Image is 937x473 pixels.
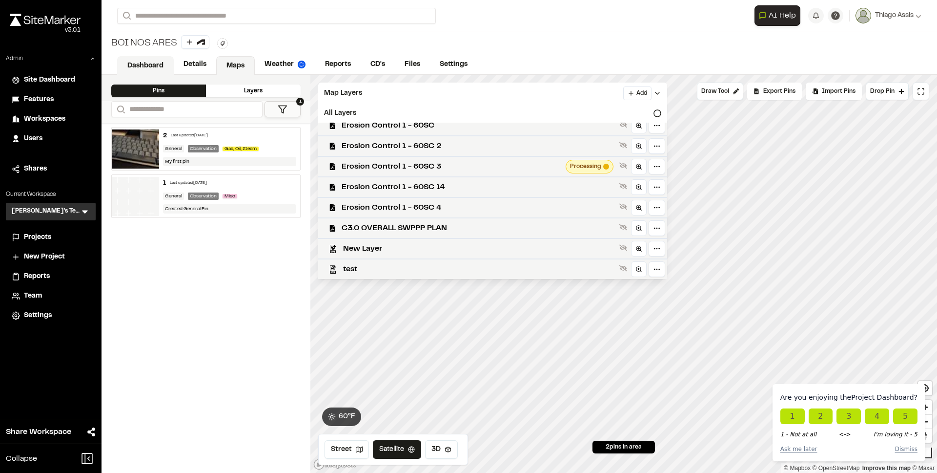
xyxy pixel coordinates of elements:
div: General [163,193,184,200]
a: Zoom to layer [631,118,647,133]
a: Zoom to layer [631,138,647,154]
a: Zoom to layer [631,159,647,174]
a: OpenStreetMap [813,465,860,472]
span: 1 - Not at all [780,430,816,439]
span: Erosion Control 1 - 60SC 4 [342,202,615,214]
span: Erosion Control 1 - 60SC 14 [342,181,615,193]
a: Dashboard [117,56,174,75]
a: Shares [12,164,90,174]
span: 60 ° F [339,411,355,422]
button: I'm enjoying it [865,408,889,424]
span: Processing [570,162,601,171]
button: Show layer [617,119,629,130]
span: Workspaces [24,114,65,125]
h3: [PERSON_NAME]'s Testing [12,207,80,216]
div: All Layers [318,104,667,123]
span: Erosion Control 1 - 60SC 2 [342,140,615,152]
span: AI Help [769,10,796,21]
span: Share Workspace [6,426,71,438]
button: Ask me later [780,445,817,453]
button: Show layer [617,201,629,213]
button: Show layer [617,160,629,172]
span: Features [24,94,54,105]
a: Mapbox [784,465,811,472]
img: User [856,8,871,23]
span: Find my location [918,381,932,395]
button: Neutral [836,408,861,424]
a: Zoom to layer [631,220,647,236]
a: Maps [216,56,255,75]
button: 3D [425,440,458,459]
div: BOI NOS ARES [109,35,209,51]
div: Last updated [DATE] [171,133,208,139]
div: My first pin [163,157,297,166]
span: Map Layers [324,88,362,99]
a: Map feedback [862,465,911,472]
a: Team [12,291,90,301]
span: Settings [24,310,52,321]
button: Edit Tags [217,38,228,49]
img: rebrand.png [10,14,81,26]
div: Import Pins into your project [806,83,862,100]
span: Draw Tool [701,87,729,96]
a: Reports [12,271,90,282]
span: New Layer [343,243,615,255]
img: precipai.png [298,61,306,68]
button: I'm loving it [893,408,917,424]
div: 2 [163,131,167,140]
span: Users [24,133,42,144]
span: Site Dashboard [24,75,75,86]
div: Are you enjoying the Project Dashboard ? [780,392,917,403]
a: Zoom to layer [631,261,647,277]
button: Drop Pin [866,83,909,100]
a: Site Dashboard [12,75,90,86]
span: Drop Pin [870,87,895,96]
span: New Project [24,252,65,262]
span: Erosion Control 1 - 60SC 3 [342,161,562,172]
a: Files [395,55,430,74]
a: Zoom to layer [631,200,647,215]
a: Reports [315,55,361,74]
button: Add [623,86,652,100]
img: banner-white.png [112,177,159,216]
img: file [112,129,159,169]
span: Reports [24,271,50,282]
button: 1 [265,101,301,117]
div: Pins [111,85,206,97]
span: Projects [24,232,51,243]
button: Show layer [617,221,629,233]
a: New Project [12,252,90,262]
button: Street [325,440,369,459]
span: Map layer tileset processing [603,164,609,170]
span: Export Pins [763,87,795,96]
button: Show layer [617,139,629,151]
div: Observation [188,193,219,200]
img: kml_black_icon64.png [329,245,337,253]
div: No pins available to export [747,83,802,100]
button: Not at all [780,408,805,424]
span: Import Pins [822,87,856,96]
a: Features [12,94,90,105]
a: Settings [430,55,477,74]
span: <-> [839,430,851,439]
a: Projects [12,232,90,243]
a: Settings [12,310,90,321]
button: Satellite [373,440,421,459]
img: kml_black_icon64.png [329,265,337,274]
button: 60°F [322,408,361,426]
button: Thiago Assis [856,8,921,23]
p: Current Workspace [6,190,96,199]
button: Open AI Assistant [754,5,800,26]
span: Gas, Oil, Steam [223,147,259,151]
a: Users [12,133,90,144]
span: Misc [223,194,237,198]
span: Thiago Assis [875,10,914,21]
div: Last updated [DATE] [170,180,207,186]
div: Created General Pin [163,204,297,214]
a: Details [174,55,216,74]
button: Search [111,101,129,117]
a: Maxar [912,465,935,472]
button: Show layer [617,262,629,274]
span: Collapse [6,453,37,465]
span: 1 [296,98,304,106]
